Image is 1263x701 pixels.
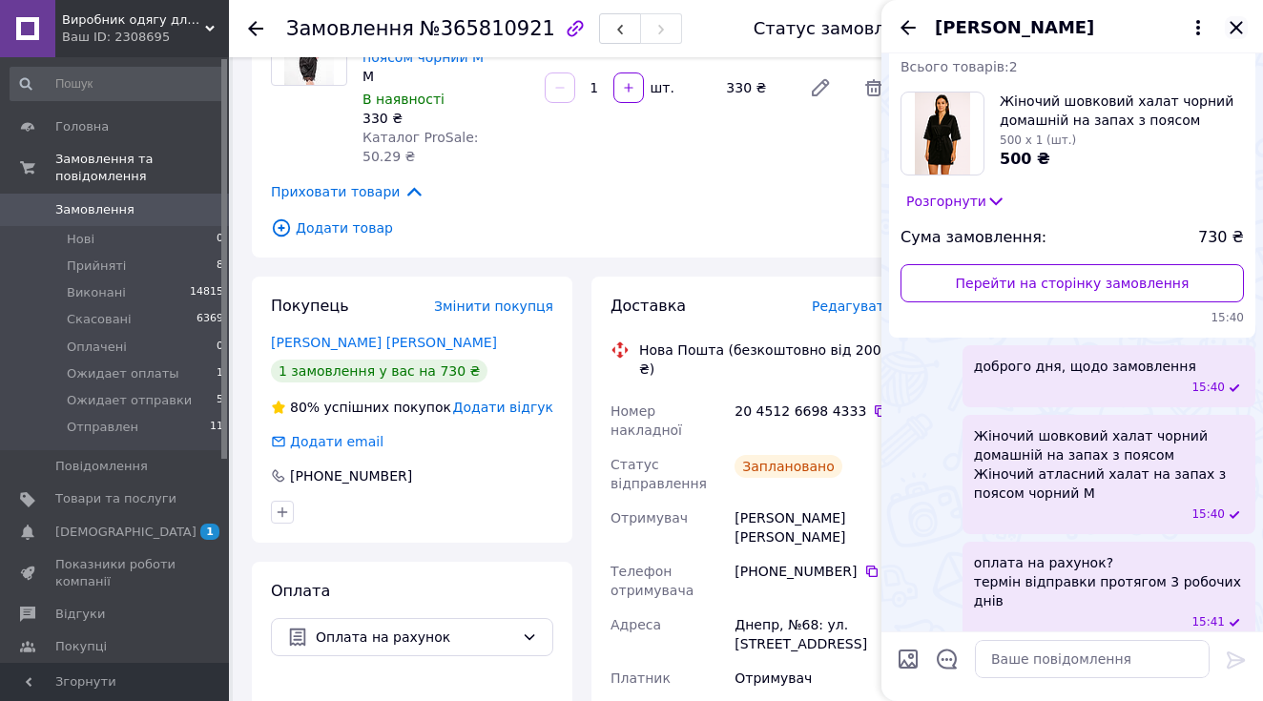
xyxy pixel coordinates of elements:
[67,311,132,328] span: Скасовані
[62,11,205,29] span: Виробник одягу для будинку та сну - Modashoping
[646,78,676,97] div: шт.
[801,69,839,107] a: Редагувати
[434,299,553,314] span: Змінити покупця
[217,258,223,275] span: 8
[55,606,105,623] span: Відгуки
[611,403,682,438] span: Номер накладної
[55,151,229,185] span: Замовлення та повідомлення
[901,191,1011,212] button: Розгорнути
[55,201,135,218] span: Замовлення
[55,524,197,541] span: [DEMOGRAPHIC_DATA]
[62,29,229,46] div: Ваш ID: 2308695
[190,284,223,301] span: 14815
[288,432,385,451] div: Додати email
[718,74,794,101] div: 330 ₴
[316,627,514,648] span: Оплата на рахунок
[735,455,842,478] div: Заплановано
[901,59,1018,74] span: Всього товарів: 2
[67,284,126,301] span: Виконані
[1000,92,1244,130] span: Жіночий шовковий халат чорний домашній на запах з поясом
[217,365,223,382] span: 1
[271,582,330,600] span: Оплата
[1198,227,1244,249] span: 730 ₴
[611,297,686,315] span: Доставка
[217,339,223,356] span: 0
[1225,16,1248,39] button: Закрити
[55,458,148,475] span: Повідомлення
[1191,380,1225,396] span: 15:40 10.10.2025
[897,16,920,39] button: Назад
[935,647,960,671] button: Відкрити шаблони відповідей
[611,617,661,632] span: Адреса
[10,67,225,101] input: Пошук
[735,562,893,581] div: [PHONE_NUMBER]
[855,69,893,107] span: Видалити
[271,360,487,382] div: 1 замовлення у вас на 730 ₴
[217,231,223,248] span: 0
[453,400,553,415] span: Додати відгук
[611,564,694,598] span: Телефон отримувача
[55,638,107,655] span: Покупці
[1000,134,1076,147] span: 500 x 1 (шт.)
[197,311,223,328] span: 6369
[735,402,893,421] div: 20 4512 6698 4333
[611,670,671,686] span: Платник
[55,556,176,590] span: Показники роботи компанії
[271,297,349,315] span: Покупець
[935,15,1210,40] button: [PERSON_NAME]
[248,19,263,38] div: Повернутися назад
[935,15,1094,40] span: [PERSON_NAME]
[67,365,179,382] span: Ожидает оплаты
[362,130,478,164] span: Каталог ProSale: 50.29 ₴
[731,501,897,554] div: [PERSON_NAME] [PERSON_NAME]
[1191,506,1225,523] span: 15:40 10.10.2025
[420,17,555,40] span: №365810921
[67,392,192,409] span: Ожидает отправки
[754,19,929,38] div: Статус замовлення
[290,400,320,415] span: 80%
[217,392,223,409] span: 5
[901,310,1244,326] span: 15:40 10.10.2025
[271,335,497,350] a: [PERSON_NAME] [PERSON_NAME]
[634,340,898,379] div: Нова Пошта (безкоштовно від 2000 ₴)
[901,227,1046,249] span: Сума замовлення:
[286,17,414,40] span: Замовлення
[67,231,94,248] span: Нові
[55,118,109,135] span: Головна
[210,419,223,436] span: 11
[901,264,1244,302] a: Перейти на сторінку замовлення
[200,524,219,540] span: 1
[974,357,1196,376] span: доброго дня, щодо замовлення
[362,67,529,86] div: M
[271,181,424,202] span: Приховати товари
[974,553,1244,610] span: оплата на рахунок? термін відправки протягом 3 робочих днів
[362,109,529,128] div: 330 ₴
[67,339,127,356] span: Оплачені
[362,92,445,107] span: В наявності
[269,432,385,451] div: Додати email
[1191,614,1225,630] span: 15:41 10.10.2025
[271,217,893,238] span: Додати товар
[67,258,126,275] span: Прийняті
[271,398,451,417] div: успішних покупок
[288,466,414,485] div: [PHONE_NUMBER]
[611,510,688,526] span: Отримувач
[67,419,138,436] span: Отправлен
[915,93,969,175] img: 6749037502_w100_h100_zhenskij-shelkovyj-halat.jpg
[1000,150,1050,168] span: 500 ₴
[812,299,893,314] span: Редагувати
[731,608,897,661] div: Днепр, №68: ул. [STREET_ADDRESS]
[974,426,1244,503] span: Жіночий шовковий халат чорний домашній на запах з поясом Жіночий атласний халат на запах з поясом...
[611,457,707,491] span: Статус відправлення
[55,490,176,507] span: Товари та послуги
[731,661,897,695] div: Отримувач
